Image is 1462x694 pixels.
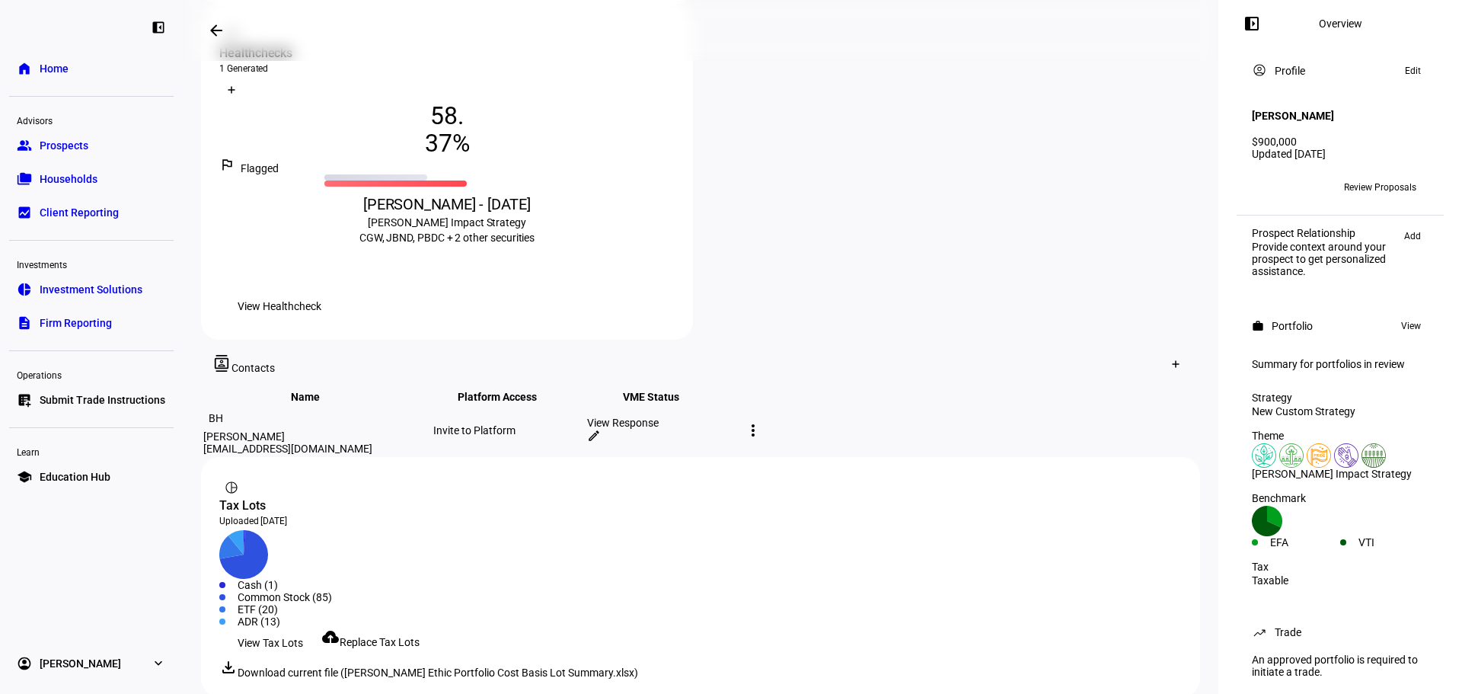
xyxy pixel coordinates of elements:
[1393,317,1428,335] button: View
[219,193,675,215] div: [PERSON_NAME] - [DATE]
[17,282,32,297] eth-mat-symbol: pie_chart
[340,636,420,648] span: Replace Tax Lots
[219,291,340,321] button: View Healthcheck
[1275,626,1301,638] div: Trade
[1252,227,1397,239] div: Prospect Relationship
[238,579,1182,591] div: Cash (1)
[1252,574,1428,587] div: Taxable
[40,315,112,331] span: Firm Reporting
[9,308,174,338] a: descriptionFirm Reporting
[1252,430,1428,442] div: Theme
[238,591,1182,603] div: Common Stock (85)
[1252,405,1428,417] div: New Custom Strategy
[1344,175,1416,200] span: Review Proposals
[238,616,1182,628] div: ADR (13)
[40,656,121,671] span: [PERSON_NAME]
[1252,623,1428,641] eth-panel-overview-card-header: Trade
[17,469,32,485] eth-mat-symbol: school
[9,53,174,84] a: homeHome
[40,469,110,485] span: Education Hub
[458,102,464,130] span: .
[1252,392,1428,404] div: Strategy
[1252,136,1428,148] div: $900,000
[203,430,430,443] div: [PERSON_NAME]
[207,21,225,40] mat-icon: arrow_backwards
[219,658,238,676] mat-icon: file_download
[1252,62,1267,78] mat-icon: account_circle
[1397,227,1428,245] button: Add
[17,171,32,187] eth-mat-symbol: folder_copy
[40,138,88,153] span: Prospects
[1252,110,1334,122] h4: [PERSON_NAME]
[1252,358,1428,370] div: Summary for portfolios in review
[219,157,235,172] mat-icon: outlined_flag
[219,62,675,75] div: 1 Generated
[1252,317,1428,335] eth-panel-overview-card-header: Portfolio
[9,253,174,274] div: Investments
[9,274,174,305] a: pie_chartInvestment Solutions
[1243,14,1261,33] mat-icon: left_panel_open
[623,391,702,403] span: VME Status
[219,515,1182,527] div: Uploaded [DATE]
[744,421,762,440] mat-icon: more_vert
[1307,443,1331,468] img: lgbtqJustice.colored.svg
[40,205,119,220] span: Client Reporting
[1252,492,1428,504] div: Benchmark
[241,162,279,174] span: Flagged
[17,656,32,671] eth-mat-symbol: account_circle
[9,130,174,161] a: groupProspects
[40,282,142,297] span: Investment Solutions
[1243,648,1438,684] div: An approved portfolio is required to initiate a trade.
[1252,241,1397,277] div: Provide context around your prospect to get personalized assistance.
[40,392,165,408] span: Submit Trade Instructions
[1252,148,1428,160] div: Updated [DATE]
[1270,536,1340,548] div: EFA
[40,171,97,187] span: Households
[1259,182,1270,193] span: JR
[231,362,275,374] span: Contacts
[17,205,32,220] eth-mat-symbol: bid_landscape
[9,440,174,462] div: Learn
[203,406,228,430] div: BH
[17,315,32,331] eth-mat-symbol: description
[17,138,32,153] eth-mat-symbol: group
[1397,62,1428,80] button: Edit
[1272,320,1313,332] div: Portfolio
[17,392,32,408] eth-mat-symbol: list_alt_add
[1275,65,1305,77] div: Profile
[1252,625,1267,640] mat-icon: trending_up
[17,61,32,76] eth-mat-symbol: home
[1252,443,1276,468] img: climateChange.colored.svg
[9,109,174,130] div: Advisors
[1401,317,1421,335] span: View
[9,363,174,385] div: Operations
[219,497,1182,515] div: Tax Lots
[224,480,239,495] mat-icon: pie_chart
[587,417,738,429] div: View Response
[1252,62,1428,80] eth-panel-overview-card-header: Profile
[291,391,343,403] span: Name
[1279,443,1304,468] img: deforestation.colored.svg
[219,628,321,658] button: View Tax Lots
[238,291,321,321] span: View Healthcheck
[425,130,452,157] span: 37
[151,656,166,671] eth-mat-symbol: expand_more
[458,391,560,403] span: Platform Access
[9,197,174,228] a: bid_landscapeClient Reporting
[1334,443,1358,468] img: poverty.colored.svg
[151,20,166,35] eth-mat-symbol: left_panel_close
[1358,536,1428,548] div: VTI
[213,355,231,372] mat-icon: contacts
[1252,320,1264,332] mat-icon: work
[433,424,584,437] div: Invite to Platform
[238,603,1182,616] div: ETF (20)
[1361,443,1386,468] img: sustainableAgriculture.colored.svg
[238,667,638,679] span: Download current file ([PERSON_NAME] Ethic Portfolio Cost Basis Lot Summary.xlsx)
[1405,62,1421,80] span: Edit
[9,164,174,194] a: folder_copyHouseholds
[1332,175,1428,200] button: Review Proposals
[203,443,430,455] div: [EMAIL_ADDRESS][DOMAIN_NAME]
[1252,561,1428,573] div: Tax
[452,130,470,157] span: %
[430,102,458,130] span: 58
